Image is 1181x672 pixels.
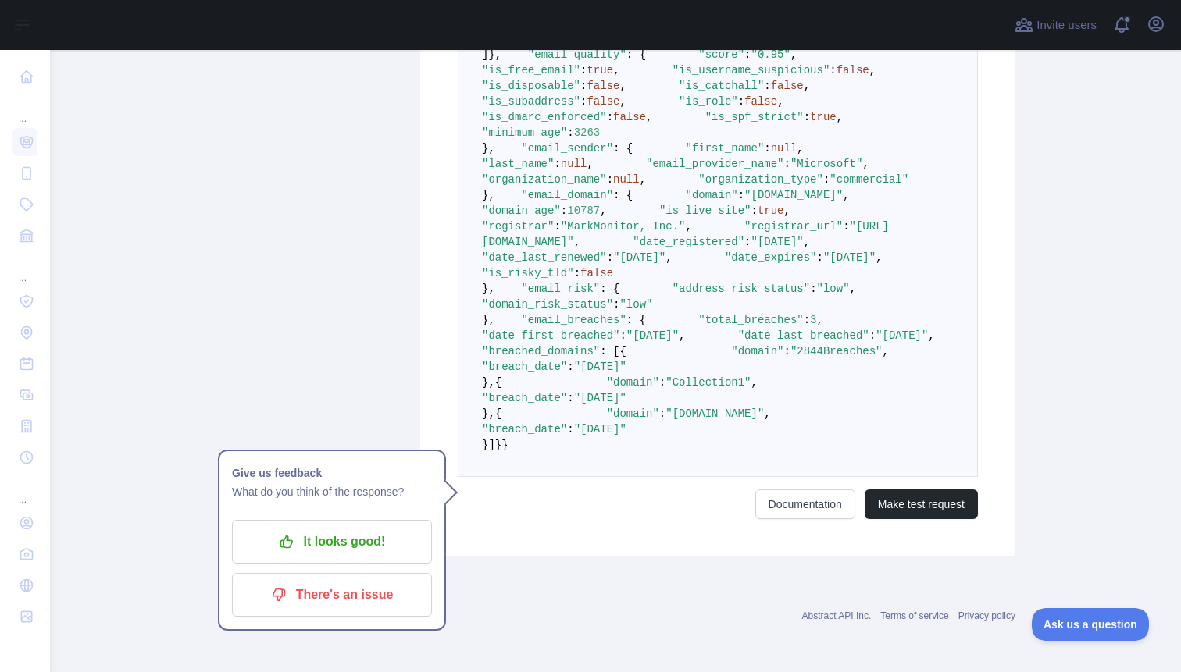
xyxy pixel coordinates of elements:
[561,220,686,233] span: "MarkMonitor, Inc."
[1012,12,1100,37] button: Invite users
[561,204,567,217] span: :
[482,158,554,170] span: "last_name"
[554,158,560,170] span: :
[731,345,783,357] span: "domain"
[744,236,751,248] span: :
[665,407,764,420] span: "[DOMAIN_NAME]"
[830,173,908,186] span: "commercial"
[850,283,856,295] span: ,
[679,95,738,108] span: "is_role"
[665,251,672,264] span: ,
[613,64,619,76] span: ,
[738,95,744,108] span: :
[862,158,869,170] span: ,
[12,253,37,284] div: ...
[665,376,751,389] span: "Collection1"
[482,407,495,420] span: },
[482,126,567,139] span: "minimum_age"
[797,142,803,155] span: ,
[698,173,823,186] span: "organization_type"
[482,251,607,264] span: "date_last_renewed"
[738,329,869,342] span: "date_last_breached"
[482,80,580,92] span: "is_disposable"
[958,610,1015,621] a: Privacy policy
[482,267,574,279] span: "is_risky_tld"
[804,80,810,92] span: ,
[12,475,37,506] div: ...
[619,298,652,311] span: "low"
[619,95,626,108] span: ,
[843,189,849,201] span: ,
[613,142,633,155] span: : {
[482,48,488,61] span: ]
[587,95,619,108] span: false
[232,464,432,482] h1: Give us feedback
[521,142,613,155] span: "email_sender"
[790,158,862,170] span: "Microsoft"
[495,376,501,389] span: {
[567,204,600,217] span: 10787
[12,94,37,125] div: ...
[837,111,843,123] span: ,
[802,610,872,621] a: Abstract API Inc.
[751,236,803,248] span: "[DATE]"
[607,111,613,123] span: :
[626,48,646,61] span: : {
[482,361,567,373] span: "breach_date"
[482,314,495,326] span: },
[613,298,619,311] span: :
[738,189,744,201] span: :
[817,314,823,326] span: ,
[626,329,679,342] span: "[DATE]"
[495,439,501,451] span: }
[843,220,849,233] span: :
[580,267,613,279] span: false
[567,126,573,139] span: :
[613,189,633,201] span: : {
[587,64,613,76] span: true
[482,376,495,389] span: },
[482,204,561,217] span: "domain_age"
[482,283,495,295] span: },
[619,345,626,357] span: {
[744,189,843,201] span: "[DOMAIN_NAME]"
[659,376,665,389] span: :
[607,376,659,389] span: "domain"
[771,80,804,92] span: false
[613,251,665,264] span: "[DATE]"
[755,489,855,519] a: Documentation
[482,189,495,201] span: },
[880,610,948,621] a: Terms of service
[698,48,744,61] span: "score"
[482,111,607,123] span: "is_dmarc_enforced"
[607,251,613,264] span: :
[528,48,626,61] span: "email_quality"
[777,95,783,108] span: ,
[771,142,797,155] span: null
[804,314,810,326] span: :
[567,392,573,404] span: :
[482,142,495,155] span: },
[784,204,790,217] span: ,
[488,48,501,61] span: },
[619,329,626,342] span: :
[633,236,744,248] span: "date_registered"
[876,251,882,264] span: ,
[685,220,691,233] span: ,
[574,423,626,436] span: "[DATE]"
[619,80,626,92] span: ,
[865,489,978,519] button: Make test request
[744,220,843,233] span: "registrar_url"
[482,329,619,342] span: "date_first_breached"
[574,236,580,248] span: ,
[673,64,830,76] span: "is_username_suspicious"
[804,236,810,248] span: ,
[810,314,816,326] span: 3
[869,329,876,342] span: :
[482,173,607,186] span: "organization_name"
[600,204,606,217] span: ,
[744,48,751,61] span: :
[764,407,770,420] span: ,
[764,142,770,155] span: :
[587,158,593,170] span: ,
